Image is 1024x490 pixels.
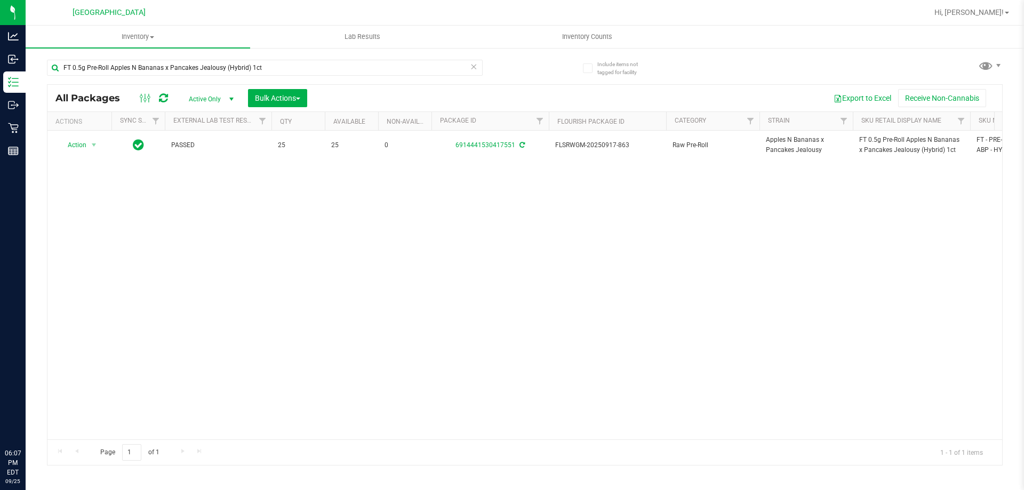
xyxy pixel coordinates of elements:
[8,146,19,156] inline-svg: Reports
[330,32,395,42] span: Lab Results
[280,118,292,125] a: Qty
[278,140,318,150] span: 25
[827,89,898,107] button: Export to Excel
[557,118,625,125] a: Flourish Package ID
[675,117,706,124] a: Category
[122,444,141,461] input: 1
[8,123,19,133] inline-svg: Retail
[173,117,257,124] a: External Lab Test Result
[26,26,250,48] a: Inventory
[147,112,165,130] a: Filter
[55,118,107,125] div: Actions
[859,135,964,155] span: FT 0.5g Pre-Roll Apples N Bananas x Pancakes Jealousy (Hybrid) 1ct
[934,8,1004,17] span: Hi, [PERSON_NAME]!
[8,31,19,42] inline-svg: Analytics
[333,118,365,125] a: Available
[171,140,265,150] span: PASSED
[673,140,753,150] span: Raw Pre-Roll
[548,32,627,42] span: Inventory Counts
[597,60,651,76] span: Include items not tagged for facility
[8,54,19,65] inline-svg: Inbound
[835,112,853,130] a: Filter
[861,117,941,124] a: Sku Retail Display Name
[26,32,250,42] span: Inventory
[331,140,372,150] span: 25
[475,26,699,48] a: Inventory Counts
[73,8,146,17] span: [GEOGRAPHIC_DATA]
[979,117,1011,124] a: SKU Name
[555,140,660,150] span: FLSRWGM-20250917-863
[518,141,525,149] span: Sync from Compliance System
[953,112,970,130] a: Filter
[385,140,425,150] span: 0
[8,77,19,87] inline-svg: Inventory
[120,117,161,124] a: Sync Status
[766,135,846,155] span: Apples N Bananas x Pancakes Jealousy
[470,60,477,74] span: Clear
[250,26,475,48] a: Lab Results
[87,138,101,152] span: select
[898,89,986,107] button: Receive Non-Cannabis
[8,100,19,110] inline-svg: Outbound
[11,405,43,437] iframe: Resource center
[58,138,87,152] span: Action
[55,92,131,104] span: All Packages
[531,112,549,130] a: Filter
[455,141,515,149] a: 6914441530417551
[932,444,991,460] span: 1 - 1 of 1 items
[255,94,300,102] span: Bulk Actions
[387,118,434,125] a: Non-Available
[5,448,21,477] p: 06:07 PM EDT
[5,477,21,485] p: 09/25
[768,117,790,124] a: Strain
[133,138,144,152] span: In Sync
[440,117,476,124] a: Package ID
[248,89,307,107] button: Bulk Actions
[47,60,483,76] input: Search Package ID, Item Name, SKU, Lot or Part Number...
[91,444,168,461] span: Page of 1
[742,112,759,130] a: Filter
[254,112,271,130] a: Filter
